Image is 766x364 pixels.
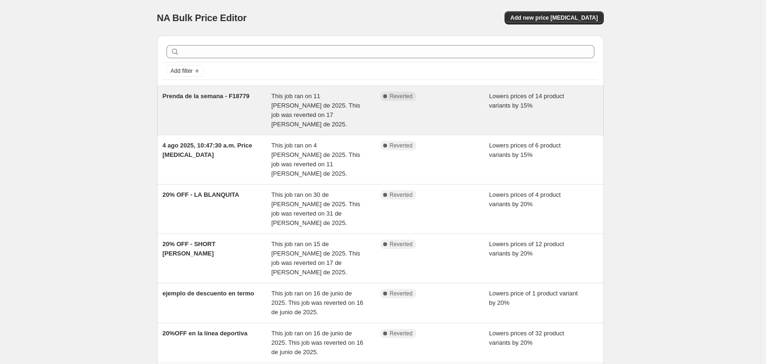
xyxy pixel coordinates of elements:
span: Reverted [390,330,413,337]
span: This job ran on 16 de junio de 2025. This job was reverted on 16 de junio de 2025. [271,290,363,316]
span: This job ran on 30 de [PERSON_NAME] de 2025. This job was reverted on 31 de [PERSON_NAME] de 2025. [271,191,360,226]
span: Add new price [MEDICAL_DATA] [510,14,598,22]
span: This job ran on 4 [PERSON_NAME] de 2025. This job was reverted on 11 [PERSON_NAME] de 2025. [271,142,360,177]
button: Add new price [MEDICAL_DATA] [505,11,603,24]
span: 20% OFF - LA BLANQUITA [163,191,239,198]
span: 4 ago 2025, 10:47:30 a.m. Price [MEDICAL_DATA] [163,142,253,158]
span: ejemplo de descuento en termo [163,290,254,297]
span: This job ran on 15 de [PERSON_NAME] de 2025. This job was reverted on 17 de [PERSON_NAME] de 2025. [271,240,360,276]
span: Add filter [171,67,193,75]
span: Lowers price of 1 product variant by 20% [489,290,578,306]
span: This job ran on 11 [PERSON_NAME] de 2025. This job was reverted on 17 [PERSON_NAME] de 2025. [271,93,360,128]
span: Reverted [390,142,413,149]
span: Lowers prices of 14 product variants by 15% [489,93,564,109]
span: Prenda de la semana - F18779 [163,93,250,100]
span: 20% OFF - SHORT [PERSON_NAME] [163,240,216,257]
span: Reverted [390,290,413,297]
span: Lowers prices of 32 product variants by 20% [489,330,564,346]
button: Add filter [166,65,204,77]
span: Lowers prices of 6 product variants by 15% [489,142,561,158]
span: Lowers prices of 4 product variants by 20% [489,191,561,208]
span: Lowers prices of 12 product variants by 20% [489,240,564,257]
span: Reverted [390,240,413,248]
span: This job ran on 16 de junio de 2025. This job was reverted on 16 de junio de 2025. [271,330,363,356]
span: 20%OFF en la línea deportiva [163,330,248,337]
span: NA Bulk Price Editor [157,13,247,23]
span: Reverted [390,93,413,100]
span: Reverted [390,191,413,199]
